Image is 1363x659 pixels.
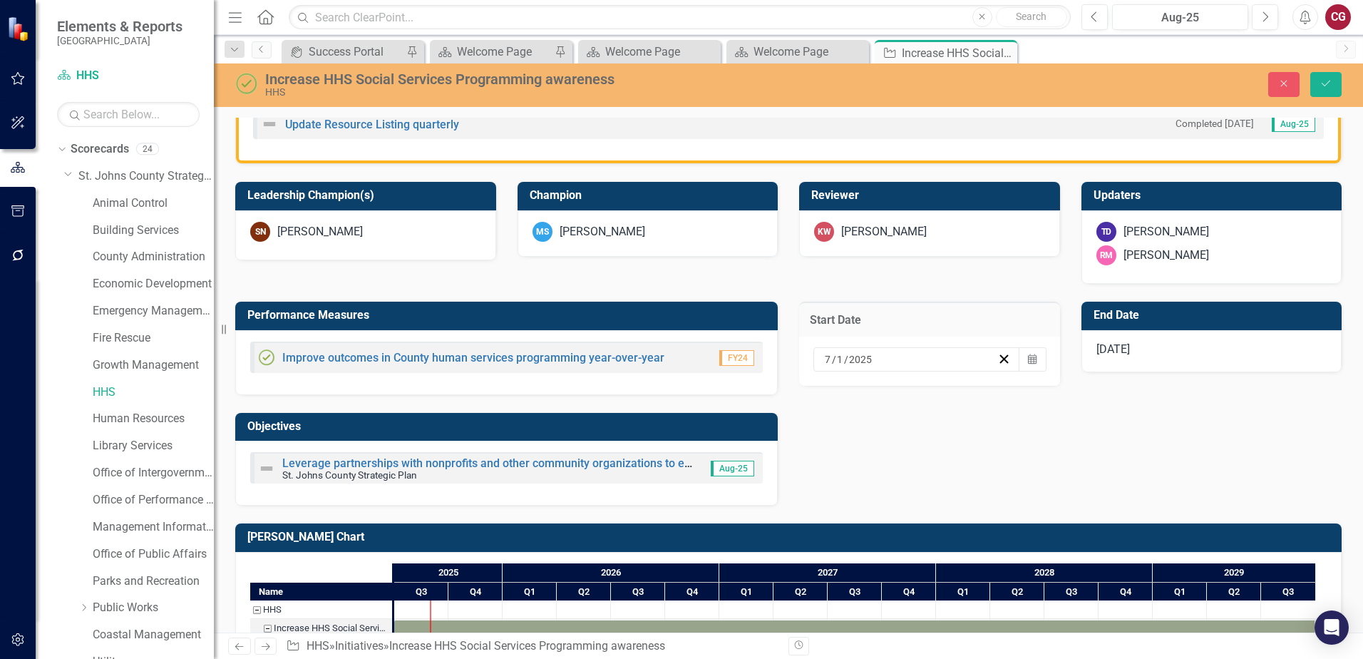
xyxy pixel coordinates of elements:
[936,583,990,601] div: Q1
[93,438,214,454] a: Library Services
[1272,116,1315,132] span: Aug-25
[307,639,329,653] a: HHS
[263,601,282,619] div: HHS
[1096,342,1130,356] span: [DATE]
[93,330,214,347] a: Fire Rescue
[71,141,129,158] a: Scorecards
[844,353,848,366] span: /
[936,563,1153,582] div: 2028
[93,546,214,563] a: Office of Public Affairs
[582,43,717,61] a: Welcome Page
[282,351,664,364] a: Improve outcomes in County human services programming year-over-year
[665,583,719,601] div: Q4
[250,601,392,619] div: HHS
[285,43,403,61] a: Success Portal
[828,583,882,601] div: Q3
[1153,563,1316,582] div: 2029
[93,600,214,616] a: Public Works
[57,102,200,127] input: Search Below...
[832,353,836,366] span: /
[1099,583,1153,601] div: Q4
[394,563,503,582] div: 2025
[433,43,551,61] a: Welcome Page
[1207,583,1261,601] div: Q2
[309,43,403,61] div: Success Portal
[93,223,214,239] a: Building Services
[235,72,258,95] img: Completed
[1153,583,1207,601] div: Q1
[93,384,214,401] a: HHS
[285,118,459,131] a: Update Resource Listing quarterly
[93,573,214,590] a: Parks and Recreation
[1123,247,1209,264] div: [PERSON_NAME]
[1123,224,1209,240] div: [PERSON_NAME]
[1176,117,1254,131] small: Completed [DATE]
[250,619,392,638] div: Increase HHS Social Services Programming awareness
[57,68,200,84] a: HHS
[136,143,159,155] div: 24
[335,639,384,653] a: Initiatives
[1096,222,1116,242] div: TD
[1325,4,1351,30] button: CG
[1016,11,1046,22] span: Search
[730,43,865,61] a: Welcome Page
[57,18,182,35] span: Elements & Reports
[503,563,719,582] div: 2026
[611,583,665,601] div: Q3
[1096,245,1116,265] div: RM
[250,619,392,638] div: Task: Start date: 2025-07-01 End date: 2029-09-30
[1044,583,1099,601] div: Q3
[247,309,771,322] h3: Performance Measures
[457,43,551,61] div: Welcome Page
[247,189,489,202] h3: Leadership Champion(s)
[389,639,665,653] div: Increase HHS Social Services Programming awareness
[841,224,927,240] div: [PERSON_NAME]
[247,531,1334,543] h3: [PERSON_NAME] Chart
[990,583,1044,601] div: Q2
[394,620,1316,635] div: Task: Start date: 2025-07-01 End date: 2029-09-30
[503,583,557,601] div: Q1
[814,222,834,242] div: KW
[93,492,214,509] a: Office of Performance & Transparency
[93,276,214,292] a: Economic Development
[250,222,270,242] div: SN
[93,195,214,212] a: Animal Control
[93,411,214,427] a: Human Resources
[274,619,388,638] div: Increase HHS Social Services Programming awareness
[93,303,214,320] a: Emergency Management
[810,314,1049,327] h3: Start Date
[93,627,214,643] a: Coastal Management
[78,168,214,185] a: St. Johns County Strategic Plan
[882,583,936,601] div: Q4
[1315,611,1349,645] div: Open Intercom Messenger
[1094,189,1335,202] h3: Updaters
[773,583,828,601] div: Q2
[711,461,754,476] span: Aug-25
[753,43,865,61] div: Welcome Page
[719,350,754,366] span: FY24
[286,638,778,655] div: » »
[996,7,1067,27] button: Search
[93,519,214,536] a: Management Information Systems
[530,189,771,202] h3: Champion
[6,15,33,42] img: ClearPoint Strategy
[719,583,773,601] div: Q1
[902,44,1014,62] div: Increase HHS Social Services Programming awareness
[557,583,611,601] div: Q2
[265,71,855,87] div: Increase HHS Social Services Programming awareness
[247,420,771,433] h3: Objectives
[250,583,392,601] div: Name
[282,469,417,481] small: St. Johns County Strategic Plan
[93,249,214,265] a: County Administration
[533,222,552,242] div: MS
[250,601,392,619] div: Task: HHS Start date: 2025-07-01 End date: 2025-07-02
[258,460,275,477] img: Not Defined
[258,349,275,366] img: Completed
[1261,583,1316,601] div: Q3
[719,563,936,582] div: 2027
[282,456,985,470] a: Leverage partnerships with nonprofits and other community organizations to enhance human and soci...
[57,35,182,46] small: [GEOGRAPHIC_DATA]
[605,43,717,61] div: Welcome Page
[93,465,214,481] a: Office of Intergovernmental Affairs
